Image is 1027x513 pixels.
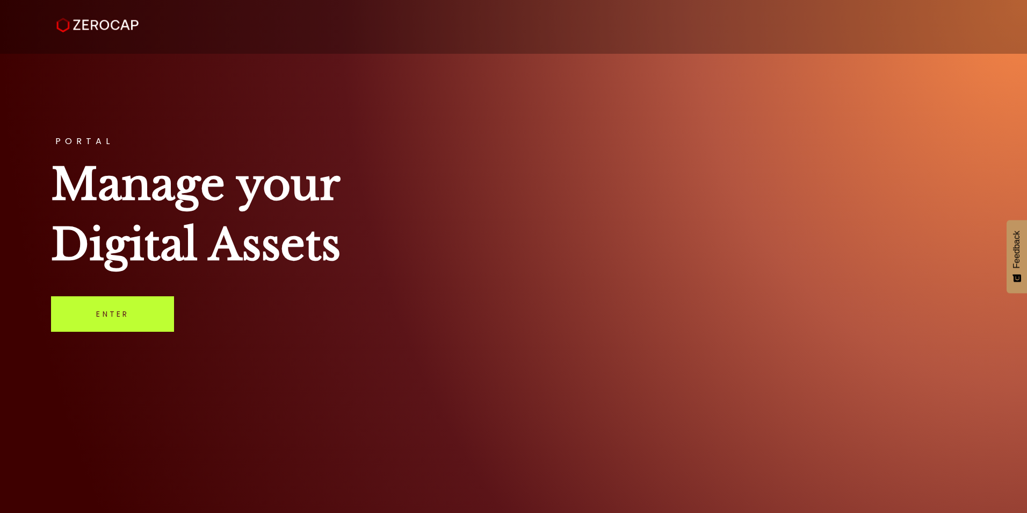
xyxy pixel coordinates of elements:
h3: PORTAL [51,137,975,146]
span: Feedback [1012,231,1022,268]
img: ZeroCap [56,18,139,33]
a: Enter [51,296,174,332]
h1: Manage your Digital Assets [51,154,975,275]
button: Feedback - Show survey [1007,220,1027,293]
